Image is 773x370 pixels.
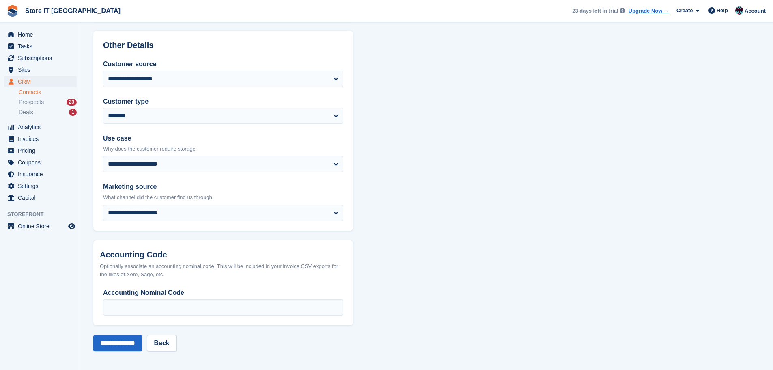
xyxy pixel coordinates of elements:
span: Prospects [19,98,44,106]
span: Invoices [18,133,67,145]
a: menu [4,29,77,40]
span: Tasks [18,41,67,52]
span: Storefront [7,210,81,219]
a: menu [4,180,77,192]
a: Prospects 23 [19,98,77,106]
span: Online Store [18,221,67,232]
span: Deals [19,108,33,116]
div: 23 [67,99,77,106]
a: menu [4,41,77,52]
a: Upgrade Now → [629,7,669,15]
a: menu [4,52,77,64]
label: Customer source [103,59,343,69]
p: Why does the customer require storage. [103,145,343,153]
a: Preview store [67,221,77,231]
a: menu [4,169,77,180]
a: menu [4,133,77,145]
a: Store IT [GEOGRAPHIC_DATA] [22,4,124,17]
span: 23 days left in trial [572,7,618,15]
label: Customer type [103,97,343,106]
span: Account [745,7,766,15]
span: CRM [18,76,67,87]
a: menu [4,221,77,232]
span: Coupons [18,157,67,168]
span: Settings [18,180,67,192]
h2: Other Details [103,41,343,50]
div: 1 [69,109,77,116]
a: Back [147,335,176,351]
span: Sites [18,64,67,76]
a: menu [4,64,77,76]
label: Accounting Nominal Code [103,288,343,298]
h2: Accounting Code [100,250,347,260]
img: James Campbell Adamson [735,6,743,15]
a: menu [4,121,77,133]
a: Deals 1 [19,108,77,117]
span: Insurance [18,169,67,180]
img: icon-info-grey-7440780725fd019a000dd9b08b2336e03edf1995a4989e88bcd33f0948082b44.svg [620,8,625,13]
span: Create [676,6,693,15]
span: Pricing [18,145,67,156]
span: Home [18,29,67,40]
img: stora-icon-8386f47178a22dfd0bd8f6a31ec36ba5ce8667c1dd55bd0f319d3a0aa187defe.svg [6,5,19,17]
a: menu [4,145,77,156]
a: menu [4,157,77,168]
a: menu [4,192,77,203]
span: Capital [18,192,67,203]
a: menu [4,76,77,87]
span: Help [717,6,728,15]
a: Contacts [19,89,77,96]
label: Use case [103,134,343,143]
span: Subscriptions [18,52,67,64]
p: What channel did the customer find us through. [103,193,343,201]
span: Analytics [18,121,67,133]
label: Marketing source [103,182,343,192]
div: Optionally associate an accounting nominal code. This will be included in your invoice CSV export... [100,262,347,278]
